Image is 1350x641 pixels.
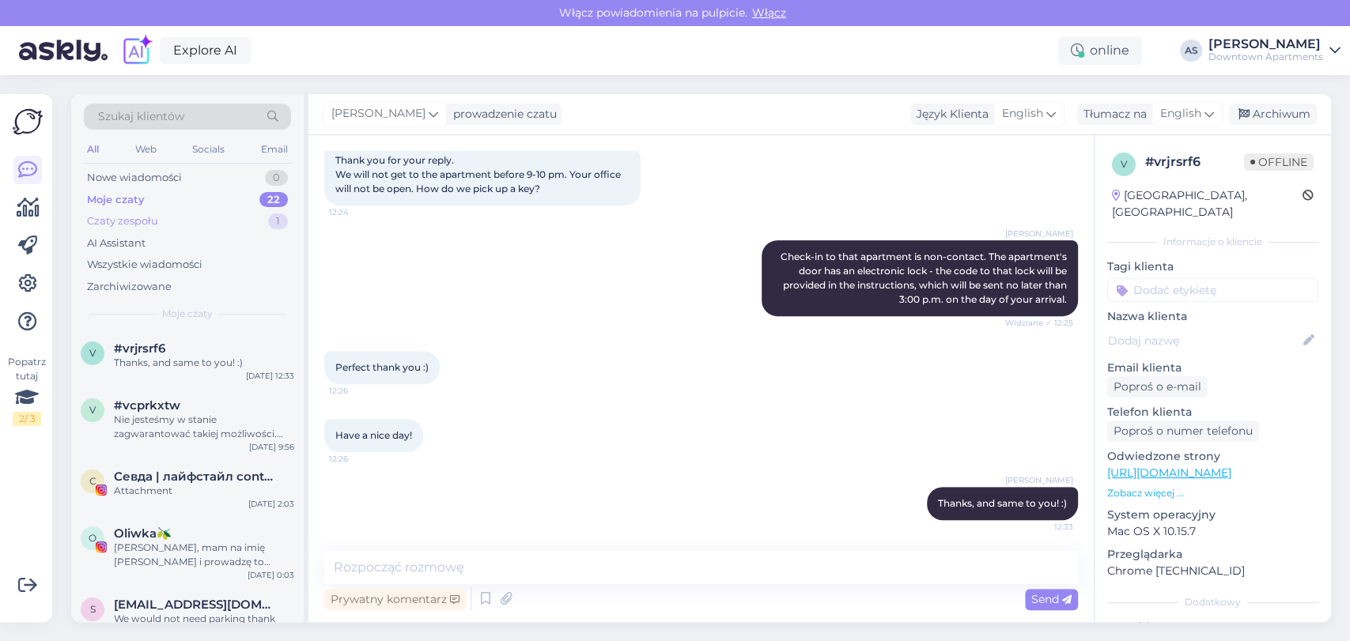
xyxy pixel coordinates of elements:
[89,532,96,544] span: O
[1107,235,1318,249] div: Informacje o kliencie
[329,385,388,397] span: 12:26
[87,170,182,186] div: Nowe wiadomości
[248,498,294,510] div: [DATE] 2:03
[114,526,172,541] span: Oliwka🫒
[114,612,294,640] div: We would not need parking thank you
[1107,486,1318,500] p: Zobacz więcej ...
[1229,104,1317,125] div: Archiwum
[89,347,96,359] span: v
[87,279,172,295] div: Zarchiwizowane
[1112,187,1303,221] div: [GEOGRAPHIC_DATA], [GEOGRAPHIC_DATA]
[1107,563,1318,579] p: Chrome [TECHNICAL_ID]
[1107,466,1231,480] a: [URL][DOMAIN_NAME]
[1107,258,1318,275] p: Tagi klienta
[447,106,557,123] div: prowadzenie czatu
[1002,105,1043,123] span: English
[268,213,288,229] div: 1
[114,484,294,498] div: Attachment
[1107,507,1318,523] p: System operacyjny
[1208,38,1341,63] a: [PERSON_NAME]Downtown Apartments
[87,257,202,273] div: Wszystkie wiadomości
[120,34,153,67] img: explore-ai
[114,541,294,569] div: [PERSON_NAME], mam na imię [PERSON_NAME] i prowadzę to konto od jakiegoś czasu. W ostatnich mięsa...
[1058,36,1142,65] div: online
[1160,105,1201,123] span: English
[114,398,180,413] span: #vcprkxtw
[1145,153,1244,172] div: # vrjrsrf6
[335,429,412,441] span: Have a nice day!
[84,139,102,160] div: All
[324,589,466,610] div: Prywatny komentarz
[87,236,146,251] div: AI Assistant
[1005,474,1073,486] span: [PERSON_NAME]
[1208,38,1323,51] div: [PERSON_NAME]
[1005,317,1073,329] span: Widziane ✓ 12:25
[13,412,41,426] div: 2 / 3
[1107,546,1318,563] p: Przeglądarka
[114,598,278,612] span: Salsokol@aol.com
[335,154,623,194] span: Thank you for your reply. We will not get to the apartment before 9-10 pm. Your office will not b...
[162,307,213,321] span: Moje czaty
[87,213,158,229] div: Czaty zespołu
[1121,158,1127,170] span: v
[98,108,184,125] span: Szukaj klientów
[1014,521,1073,533] span: 12:33
[1107,278,1318,302] input: Dodać etykietę
[1208,51,1323,63] div: Downtown Apartments
[114,469,278,484] span: Севда | лайфстайл content | Warsaw
[259,192,288,208] div: 22
[329,206,388,218] span: 12:24
[1107,448,1318,465] p: Odwiedzone strony
[1107,619,1318,635] p: Notatki
[747,6,791,20] span: Włącz
[13,107,43,137] img: Askly Logo
[248,569,294,581] div: [DATE] 0:03
[114,341,165,356] span: #vrjrsrf6
[1107,404,1318,420] p: Telefon klienta
[1107,420,1259,442] div: Poproś o numer telefonu
[189,139,228,160] div: Socials
[781,251,1069,305] span: Check-in to that apartment is non-contact. The apartment's door has an electronic lock - the code...
[1107,376,1208,398] div: Poproś o e-mail
[331,105,425,123] span: [PERSON_NAME]
[132,139,160,160] div: Web
[249,441,294,453] div: [DATE] 9:56
[1107,360,1318,376] p: Email klienta
[89,475,96,487] span: С
[265,170,288,186] div: 0
[13,355,41,426] div: Popatrz tutaj
[114,356,294,370] div: Thanks, and same to you! :)
[1031,592,1072,606] span: Send
[329,453,388,465] span: 12:26
[1077,106,1147,123] div: Tłumacz na
[938,497,1067,509] span: Thanks, and same to you! :)
[1180,40,1202,62] div: AS
[89,404,96,416] span: v
[1107,523,1318,540] p: Mac OS X 10.15.7
[1108,332,1300,349] input: Dodaj nazwę
[335,361,429,373] span: Perfect thank you :)
[114,413,294,441] div: Nie jesteśmy w stanie zagwarantować takiej możliwości. Jeśli apartament będzie wcześniej gotowy, ...
[160,37,251,64] a: Explore AI
[1107,308,1318,325] p: Nazwa klienta
[910,106,989,123] div: Język Klienta
[1244,153,1314,171] span: Offline
[246,370,294,382] div: [DATE] 12:33
[1005,228,1073,239] span: [PERSON_NAME]
[90,603,96,615] span: S
[258,139,291,160] div: Email
[1107,595,1318,609] div: Dodatkowy
[87,192,145,208] div: Moje czaty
